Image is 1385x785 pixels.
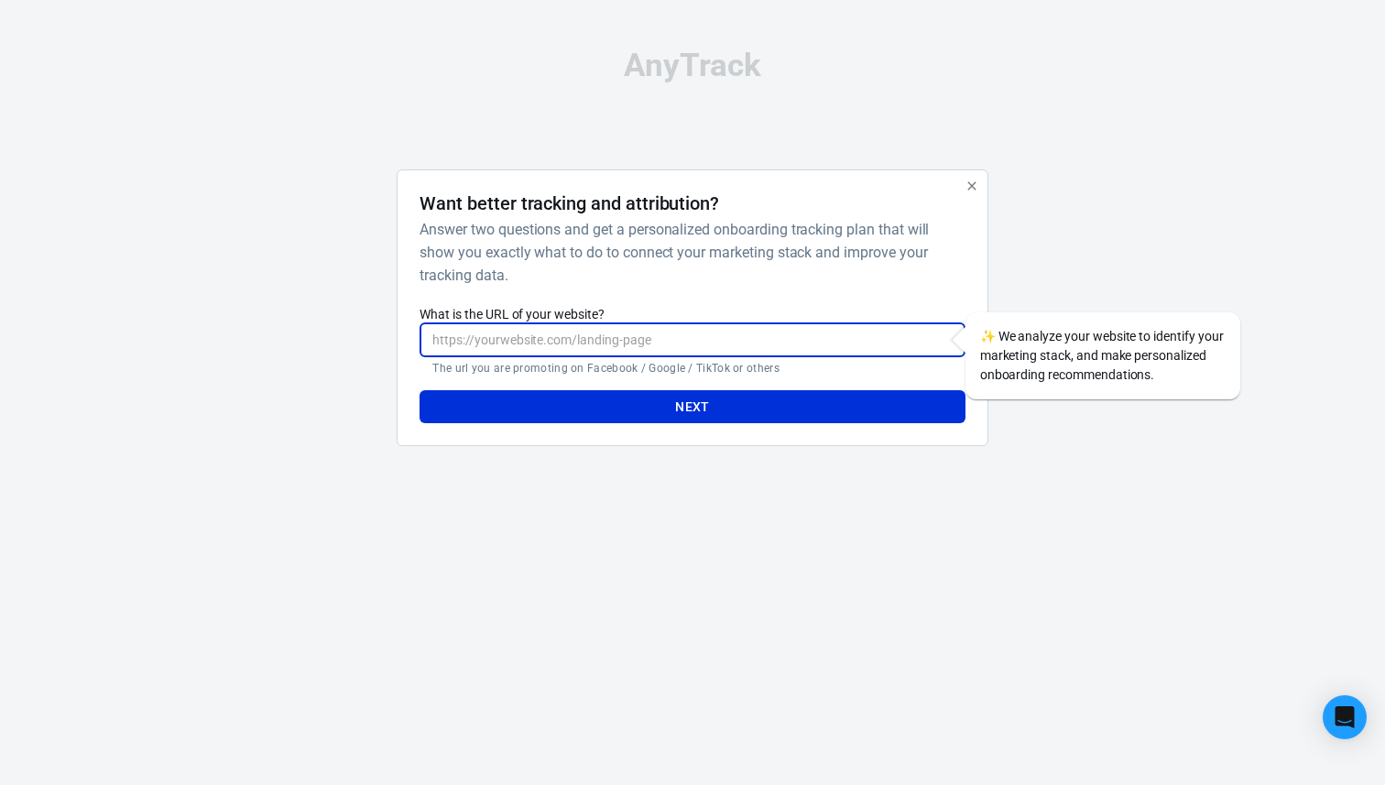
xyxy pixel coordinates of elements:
[420,305,965,323] label: What is the URL of your website?
[1323,695,1367,739] div: Open Intercom Messenger
[432,361,952,376] p: The url you are promoting on Facebook / Google / TikTok or others
[420,323,965,357] input: https://yourwebsite.com/landing-page
[420,192,719,214] h4: Want better tracking and attribution?
[980,329,996,343] span: sparkles
[420,218,957,287] h6: Answer two questions and get a personalized onboarding tracking plan that will show you exactly w...
[420,390,965,424] button: Next
[965,312,1240,399] div: We analyze your website to identify your marketing stack, and make personalized onboarding recomm...
[234,49,1151,82] div: AnyTrack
